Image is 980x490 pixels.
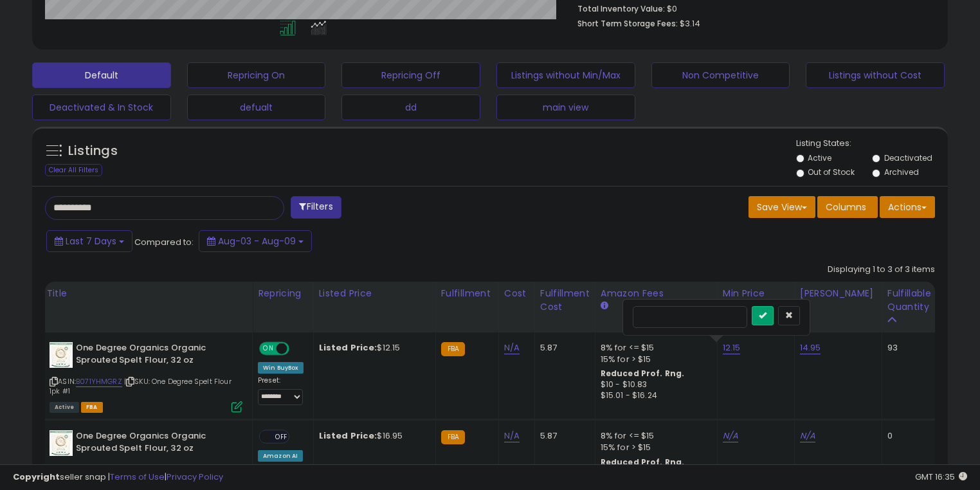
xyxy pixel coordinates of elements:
button: Filters [291,196,341,219]
button: main view [496,95,635,120]
img: 41HlM1LvAQL._SL40_.jpg [50,342,73,368]
button: Listings without Cost [806,62,945,88]
div: Amazon Fees [601,287,712,300]
div: 93 [887,342,927,354]
a: 14.95 [800,341,821,354]
div: 5.87 [540,342,585,354]
span: Last 7 Days [66,235,116,248]
h5: Listings [68,142,118,160]
div: Fulfillment [441,287,493,300]
button: Save View [749,196,815,218]
span: All listings currently available for purchase on Amazon [50,402,79,413]
span: Columns [826,201,866,213]
b: One Degree Organics Organic Sprouted Spelt Flour, 32 oz [76,342,232,369]
a: N/A [504,341,520,354]
a: N/A [504,430,520,442]
div: [PERSON_NAME] [800,287,876,300]
span: FBA [81,402,103,413]
button: dd [341,95,480,120]
a: Privacy Policy [167,471,223,483]
div: seller snap | | [13,471,223,484]
b: Short Term Storage Fees: [577,18,678,29]
label: Deactivated [884,152,932,163]
div: Title [46,287,247,300]
a: N/A [800,430,815,442]
div: ASIN: [50,342,242,411]
div: Displaying 1 to 3 of 3 items [828,264,935,276]
div: $12.15 [319,342,426,354]
span: OFF [287,343,308,354]
div: 15% for > $15 [601,442,707,453]
div: Win BuyBox [258,362,304,374]
span: ON [260,343,277,354]
img: 41HlM1LvAQL._SL40_.jpg [50,430,73,456]
b: Reduced Prof. Rng. [601,368,685,379]
small: Amazon Fees. [601,300,608,312]
span: | SKU: One Degree Spelt Flour 1pk #1 [50,376,231,395]
label: Archived [884,167,919,177]
button: Non Competitive [651,62,790,88]
a: Terms of Use [110,471,165,483]
div: Clear All Filters [45,164,102,176]
div: Listed Price [319,287,430,300]
div: Preset: [258,376,304,405]
div: Fulfillable Quantity [887,287,932,314]
a: 12.15 [723,341,741,354]
div: Cost [504,287,529,300]
strong: Copyright [13,471,60,483]
button: Repricing Off [341,62,480,88]
div: 5.87 [540,430,585,442]
b: One Degree Organics Organic Sprouted Spelt Flour, 32 oz [76,430,232,457]
a: B071YHMGRZ [76,376,122,387]
span: Compared to: [134,236,194,248]
p: Listing States: [796,138,948,150]
b: Total Inventory Value: [577,3,665,14]
b: Listed Price: [319,341,377,354]
span: $3.14 [680,17,700,30]
button: Last 7 Days [46,230,132,252]
div: 8% for <= $15 [601,342,707,354]
button: Columns [817,196,878,218]
span: OFF [271,431,292,442]
div: $16.95 [319,430,426,442]
div: Amazon AI [258,450,303,462]
button: Listings without Min/Max [496,62,635,88]
div: 0 [887,430,927,442]
label: Out of Stock [808,167,855,177]
button: Aug-03 - Aug-09 [199,230,312,252]
div: Min Price [723,287,789,300]
div: Repricing [258,287,308,300]
span: 2025-08-17 16:35 GMT [915,471,967,483]
div: 15% for > $15 [601,354,707,365]
div: $15.01 - $16.24 [601,390,707,401]
span: Aug-03 - Aug-09 [218,235,296,248]
small: FBA [441,430,465,444]
button: defualt [187,95,326,120]
div: $10 - $10.83 [601,379,707,390]
button: Default [32,62,171,88]
a: N/A [723,430,738,442]
button: Deactivated & In Stock [32,95,171,120]
small: FBA [441,342,465,356]
button: Repricing On [187,62,326,88]
button: Actions [880,196,935,218]
label: Active [808,152,831,163]
div: 8% for <= $15 [601,430,707,442]
div: Fulfillment Cost [540,287,590,314]
b: Listed Price: [319,430,377,442]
